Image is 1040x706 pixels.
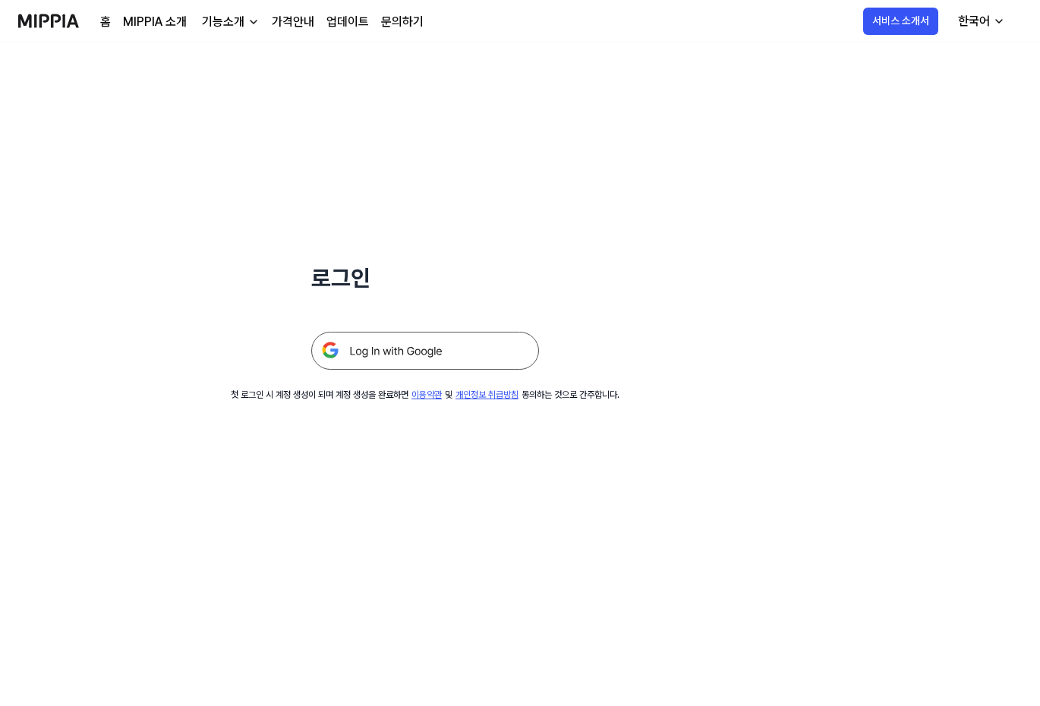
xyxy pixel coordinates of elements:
[326,13,369,31] a: 업데이트
[247,16,260,28] img: down
[199,13,260,31] button: 기능소개
[863,8,938,35] button: 서비스 소개서
[231,388,619,402] div: 첫 로그인 시 계정 생성이 되며 계정 생성을 완료하면 및 동의하는 것으로 간주합니다.
[199,13,247,31] div: 기능소개
[946,6,1014,36] button: 한국어
[272,13,314,31] a: 가격안내
[311,261,539,295] h1: 로그인
[123,13,187,31] a: MIPPIA 소개
[955,12,993,30] div: 한국어
[311,332,539,370] img: 구글 로그인 버튼
[381,13,424,31] a: 문의하기
[411,389,442,400] a: 이용약관
[100,13,111,31] a: 홈
[455,389,518,400] a: 개인정보 취급방침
